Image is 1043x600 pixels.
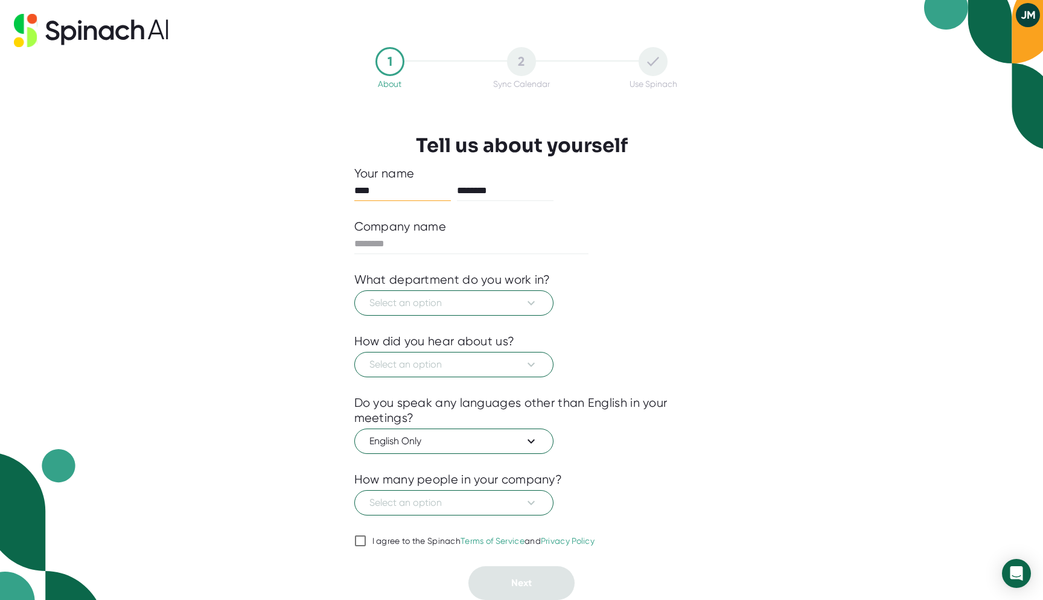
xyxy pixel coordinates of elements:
div: 1 [375,47,404,76]
button: English Only [354,429,553,454]
button: Select an option [354,290,553,316]
div: What department do you work in? [354,272,550,287]
a: Terms of Service [461,536,525,546]
div: Your name [354,166,689,181]
div: How did you hear about us? [354,334,515,349]
div: I agree to the Spinach and [372,536,595,547]
div: Do you speak any languages other than English in your meetings? [354,395,689,426]
span: Next [511,577,532,589]
span: Select an option [369,357,538,372]
button: Next [468,566,575,600]
div: Use Spinach [630,79,677,89]
button: Select an option [354,352,553,377]
button: Select an option [354,490,553,515]
span: English Only [369,434,538,448]
div: Open Intercom Messenger [1002,559,1031,588]
div: 2 [507,47,536,76]
a: Privacy Policy [541,536,595,546]
h3: Tell us about yourself [416,134,628,157]
div: Company name [354,219,447,234]
div: Sync Calendar [493,79,550,89]
div: About [378,79,401,89]
span: Select an option [369,296,538,310]
button: JM [1016,3,1040,27]
div: How many people in your company? [354,472,563,487]
span: Select an option [369,496,538,510]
